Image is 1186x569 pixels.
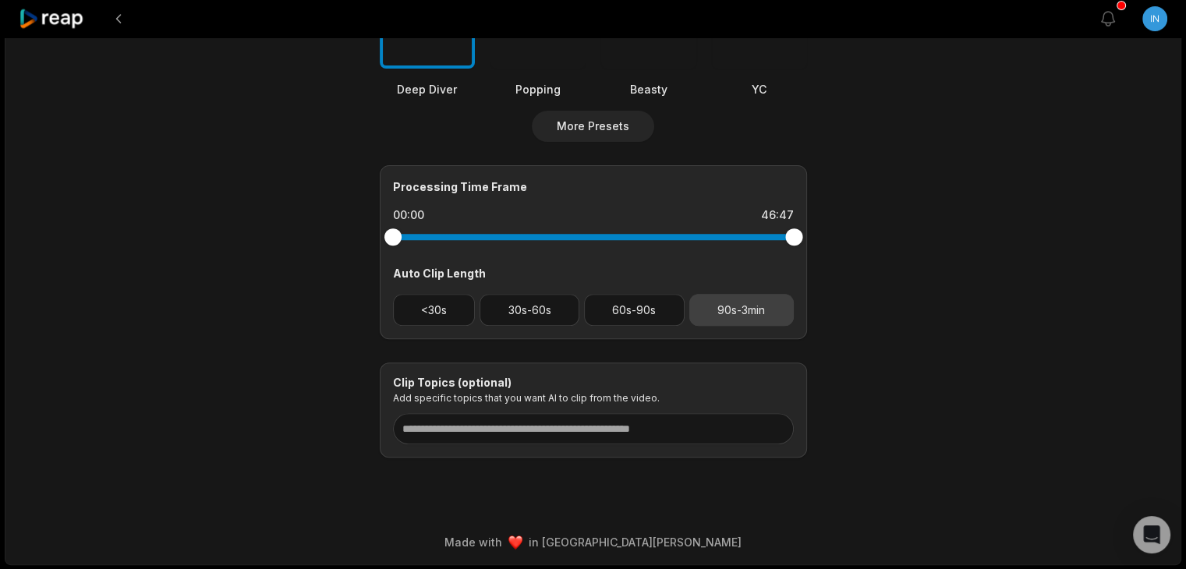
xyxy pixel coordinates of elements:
button: <30s [393,294,476,326]
button: 60s-90s [584,294,685,326]
div: Open Intercom Messenger [1133,516,1170,553]
div: 46:47 [761,207,794,223]
button: 90s-3min [689,294,794,326]
div: Made with in [GEOGRAPHIC_DATA][PERSON_NAME] [19,534,1167,550]
div: Beasty [601,81,696,97]
div: 00:00 [393,207,424,223]
img: heart emoji [508,535,522,550]
div: Popping [490,81,586,97]
div: Processing Time Frame [393,178,794,195]
div: Deep Diver [380,81,475,97]
button: 30s-60s [480,294,579,326]
div: Auto Clip Length [393,265,794,281]
button: More Presets [532,111,654,142]
div: Clip Topics (optional) [393,376,794,390]
p: Add specific topics that you want AI to clip from the video. [393,392,794,404]
div: YC [712,81,807,97]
